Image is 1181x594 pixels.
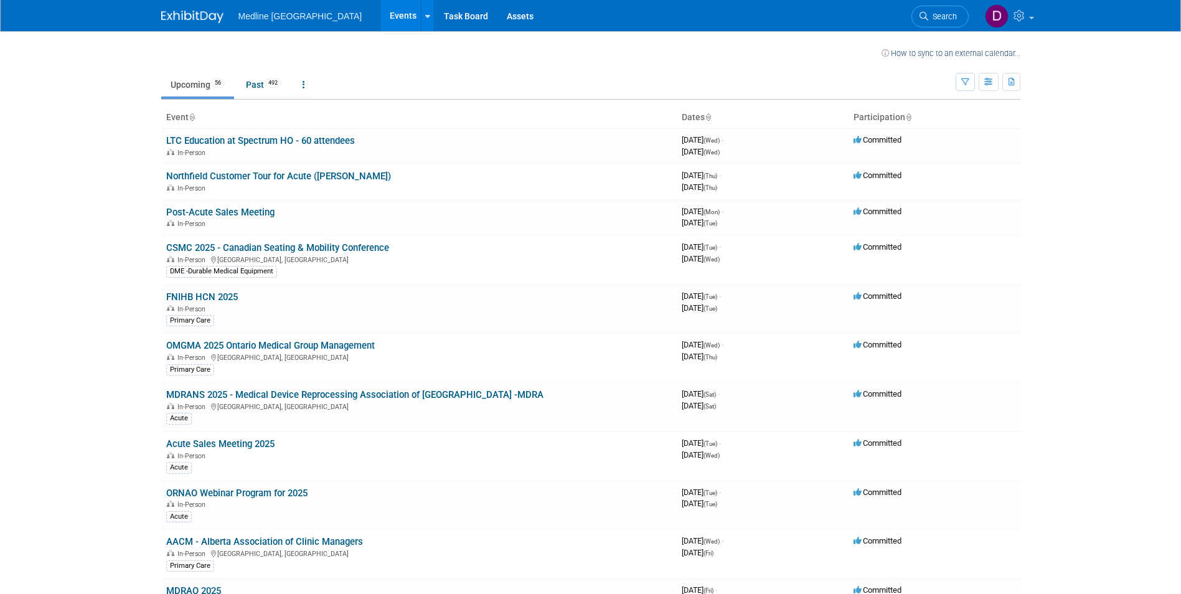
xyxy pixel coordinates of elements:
[177,220,209,228] span: In-Person
[682,147,720,156] span: [DATE]
[703,489,717,496] span: (Tue)
[703,184,717,191] span: (Thu)
[854,171,901,180] span: Committed
[166,291,238,303] a: FNIHB HCN 2025
[167,256,174,262] img: In-Person Event
[682,207,723,216] span: [DATE]
[854,488,901,497] span: Committed
[682,340,723,349] span: [DATE]
[985,4,1009,28] img: Deepika Gupta
[703,550,713,557] span: (Fri)
[703,342,720,349] span: (Wed)
[854,207,901,216] span: Committed
[854,536,901,545] span: Committed
[166,135,355,146] a: LTC Education at Spectrum HO - 60 attendees
[166,511,192,522] div: Acute
[682,438,721,448] span: [DATE]
[166,315,214,326] div: Primary Care
[677,107,849,128] th: Dates
[682,352,717,361] span: [DATE]
[705,112,711,122] a: Sort by Start Date
[161,107,677,128] th: Event
[167,403,174,409] img: In-Person Event
[166,254,672,264] div: [GEOGRAPHIC_DATA], [GEOGRAPHIC_DATA]
[166,340,375,351] a: OMGMA 2025 Ontario Medical Group Management
[854,389,901,398] span: Committed
[682,536,723,545] span: [DATE]
[703,538,720,545] span: (Wed)
[166,352,672,362] div: [GEOGRAPHIC_DATA], [GEOGRAPHIC_DATA]
[719,171,721,180] span: -
[722,135,723,144] span: -
[703,220,717,227] span: (Tue)
[682,135,723,144] span: [DATE]
[265,78,281,88] span: 492
[703,209,720,215] span: (Mon)
[703,452,720,459] span: (Wed)
[166,171,391,182] a: Northfield Customer Tour for Acute ([PERSON_NAME])
[854,135,901,144] span: Committed
[703,501,717,507] span: (Tue)
[167,354,174,360] img: In-Person Event
[911,6,969,27] a: Search
[682,389,720,398] span: [DATE]
[703,587,713,594] span: (Fri)
[682,171,721,180] span: [DATE]
[177,452,209,460] span: In-Person
[703,305,717,312] span: (Tue)
[682,548,713,557] span: [DATE]
[166,389,543,400] a: MDRANS 2025 - Medical Device Reprocessing Association of [GEOGRAPHIC_DATA] -MDRA
[928,12,957,21] span: Search
[167,305,174,311] img: In-Person Event
[166,413,192,424] div: Acute
[718,389,720,398] span: -
[177,149,209,157] span: In-Person
[682,218,717,227] span: [DATE]
[703,149,720,156] span: (Wed)
[682,488,721,497] span: [DATE]
[682,450,720,460] span: [DATE]
[682,291,721,301] span: [DATE]
[177,184,209,192] span: In-Person
[682,242,721,252] span: [DATE]
[682,182,717,192] span: [DATE]
[177,354,209,362] span: In-Person
[166,242,389,253] a: CSMC 2025 - Canadian Seating & Mobility Conference
[166,438,275,450] a: Acute Sales Meeting 2025
[167,452,174,458] img: In-Person Event
[167,550,174,556] img: In-Person Event
[722,340,723,349] span: -
[177,501,209,509] span: In-Person
[854,438,901,448] span: Committed
[703,391,716,398] span: (Sat)
[167,184,174,191] img: In-Person Event
[166,536,363,547] a: AACM - Alberta Association of Clinic Managers
[719,488,721,497] span: -
[722,536,723,545] span: -
[238,11,362,21] span: Medline [GEOGRAPHIC_DATA]
[166,462,192,473] div: Acute
[703,403,716,410] span: (Sat)
[703,293,717,300] span: (Tue)
[166,401,672,411] div: [GEOGRAPHIC_DATA], [GEOGRAPHIC_DATA]
[703,244,717,251] span: (Tue)
[211,78,225,88] span: 56
[703,172,717,179] span: (Thu)
[703,354,717,361] span: (Thu)
[167,149,174,155] img: In-Person Event
[166,548,672,558] div: [GEOGRAPHIC_DATA], [GEOGRAPHIC_DATA]
[682,303,717,313] span: [DATE]
[703,256,720,263] span: (Wed)
[703,440,717,447] span: (Tue)
[177,256,209,264] span: In-Person
[849,107,1020,128] th: Participation
[854,291,901,301] span: Committed
[161,73,234,97] a: Upcoming56
[167,501,174,507] img: In-Person Event
[166,364,214,375] div: Primary Care
[177,403,209,411] span: In-Person
[719,291,721,301] span: -
[177,305,209,313] span: In-Person
[166,207,275,218] a: Post-Acute Sales Meeting
[177,550,209,558] span: In-Person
